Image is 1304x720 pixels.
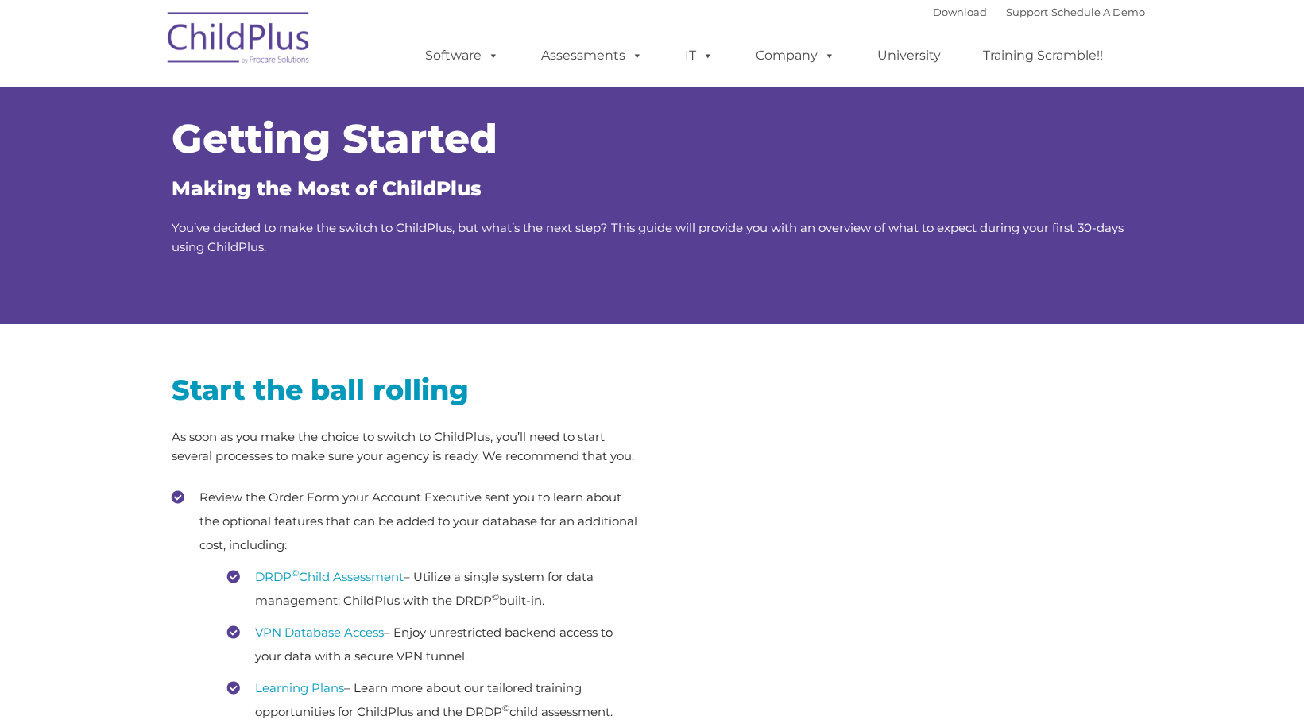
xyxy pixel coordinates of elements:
li: – Enjoy unrestricted backend access to your data with a secure VPN tunnel. [227,621,640,668]
a: University [861,40,957,72]
sup: © [502,703,509,714]
a: DRDP©Child Assessment [255,569,404,584]
a: Schedule A Demo [1051,6,1145,18]
a: IT [669,40,729,72]
span: Making the Most of ChildPlus [172,176,482,200]
a: VPN Database Access [255,625,384,640]
a: Learning Plans [255,680,344,695]
span: Getting Started [172,114,497,163]
font: | [933,6,1145,18]
sup: © [492,591,499,602]
img: ChildPlus by Procare Solutions [160,1,319,80]
a: Software [409,40,515,72]
sup: © [292,567,299,579]
p: As soon as you make the choice to switch to ChildPlus, you’ll need to start several processes to ... [172,428,640,466]
a: Download [933,6,987,18]
a: Assessments [525,40,659,72]
a: Support [1006,6,1048,18]
h2: Start the ball rolling [172,372,640,408]
li: – Utilize a single system for data management: ChildPlus with the DRDP built-in. [227,565,640,613]
span: You’ve decided to make the switch to ChildPlus, but what’s the next step? This guide will provide... [172,220,1124,254]
a: Training Scramble!! [967,40,1119,72]
a: Company [740,40,851,72]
